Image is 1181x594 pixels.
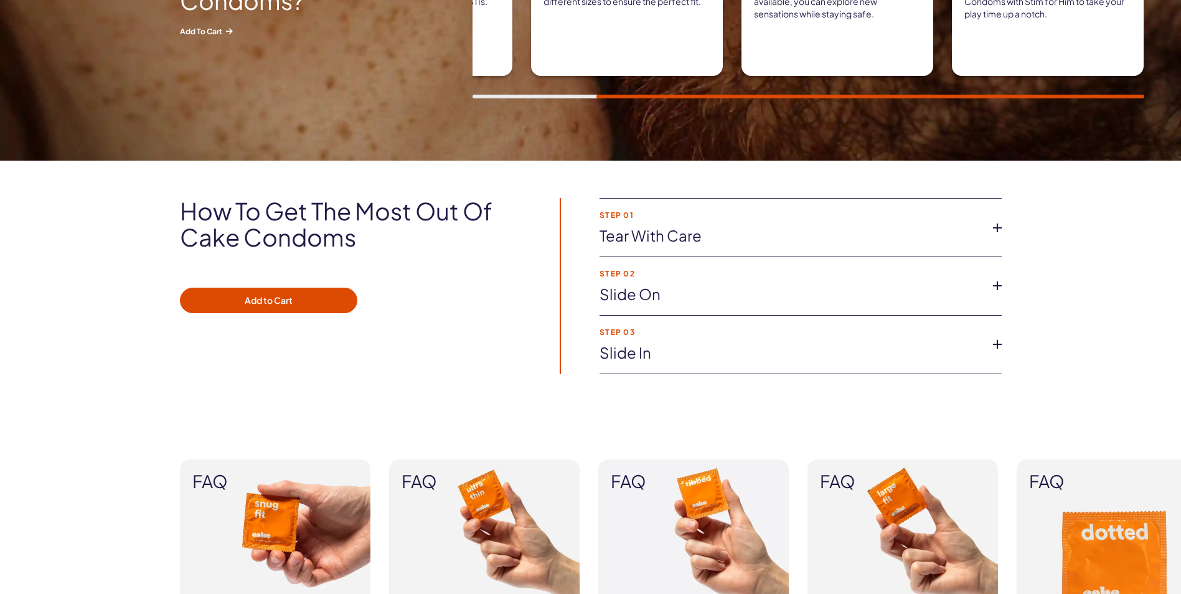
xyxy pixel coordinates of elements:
span: FAQ [192,472,358,491]
strong: Step 03 [600,328,982,336]
span: Add to Cart [180,26,404,37]
h2: How to get the most out of Cake Condoms [180,198,525,250]
a: Slide in [600,342,982,364]
a: Slide on [600,284,982,305]
strong: Step 02 [600,270,982,278]
span: FAQ [402,472,567,491]
button: Add to Cart [180,288,357,314]
span: FAQ [611,472,776,491]
strong: Step 01 [600,211,982,219]
a: Tear with Care [600,225,982,247]
span: FAQ [820,472,986,491]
